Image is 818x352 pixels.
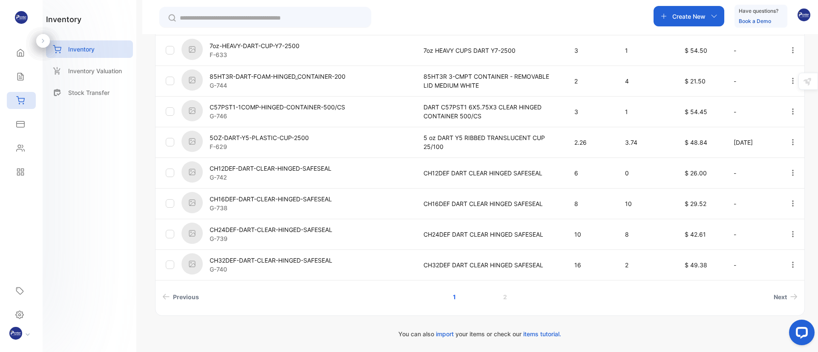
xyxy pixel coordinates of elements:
[574,138,608,147] p: 2.26
[210,164,331,173] p: CH12DEF-DART-CLEAR-HINGED-SAFESEAL
[181,253,203,275] img: item
[210,173,331,182] p: G-742
[523,330,561,338] span: items tutorial.
[625,260,667,269] p: 2
[574,77,608,86] p: 2
[734,138,771,147] p: [DATE]
[159,289,202,305] a: Previous page
[68,66,122,75] p: Inventory Valuation
[734,77,771,86] p: -
[436,330,454,338] span: import
[654,6,724,26] button: Create New
[181,161,203,183] img: item
[210,234,332,243] p: G-739
[181,69,203,91] img: item
[210,203,332,212] p: G-738
[423,133,557,151] p: 5 oz DART Y5 RIBBED TRANSLUCENT CUP 25/100
[770,289,801,305] a: Next page
[423,199,557,208] p: CH16DEF DART CLEAR HINGED SAFESEAL
[423,169,557,177] p: CH12DEF DART CLEAR HINGED SAFESEAL
[574,230,608,239] p: 10
[181,192,203,213] img: item
[672,12,706,21] p: Create New
[685,47,707,54] span: $ 54.50
[181,100,203,121] img: item
[443,289,466,305] a: Page 1 is your current page
[210,81,346,90] p: G-744
[181,131,203,152] img: item
[625,107,667,116] p: 1
[685,77,706,85] span: $ 21.50
[210,265,332,274] p: G-740
[423,103,557,120] p: DART C57PST1 6X5.75X3 CLEAR HINGED CONTAINER 500/CS
[734,199,771,208] p: -
[734,46,771,55] p: -
[798,6,810,26] button: avatar
[574,169,608,177] p: 6
[574,46,608,55] p: 3
[774,292,787,301] span: Next
[685,200,706,207] span: $ 29.52
[210,72,346,81] p: 85HT3R-DART-FOAM-HINGED_CONTAINER-200
[685,108,707,115] span: $ 54.45
[625,199,667,208] p: 10
[734,260,771,269] p: -
[210,50,300,59] p: F-633
[685,261,707,269] span: $ 49.38
[493,289,517,305] a: Page 2
[46,62,133,80] a: Inventory Valuation
[210,133,309,142] p: 5OZ-DART-Y5-PLASTIC-CUP-2500
[625,138,667,147] p: 3.74
[423,72,557,90] p: 85HT3R 3-CMPT CONTAINER - REMOVABLE LID MEDIUM WHITE
[685,139,707,146] span: $ 48.84
[46,84,133,101] a: Stock Transfer
[625,46,667,55] p: 1
[210,195,332,203] p: CH16DEF-DART-CLEAR-HINGED-SAFESEAL
[782,316,818,352] iframe: LiveChat chat widget
[423,260,557,269] p: CH32DEF DART CLEAR HINGED SAFESEAL
[210,225,332,234] p: CH24DEF-DART-CLEAR-HINGED-SAFESEAL
[574,107,608,116] p: 3
[734,169,771,177] p: -
[574,199,608,208] p: 8
[739,18,771,24] a: Book a Demo
[685,231,706,238] span: $ 42.61
[210,142,309,151] p: F-629
[734,107,771,116] p: -
[46,14,81,25] h1: inventory
[173,292,199,301] span: Previous
[210,41,300,50] p: 7oz-HEAVY-DART-CUP-Y7-2500
[210,256,332,265] p: CH32DEF-DART-CLEAR-HINGED-SAFESEAL
[15,11,28,24] img: logo
[423,230,557,239] p: CH24DEF DART CLEAR HINGED SAFESEAL
[625,77,667,86] p: 4
[734,230,771,239] p: -
[155,329,805,338] p: You can also your items or check our
[156,289,804,305] ul: Pagination
[625,230,667,239] p: 8
[181,223,203,244] img: item
[46,40,133,58] a: Inventory
[625,169,667,177] p: 0
[798,9,810,21] img: avatar
[210,112,345,120] p: G-746
[685,169,707,177] span: $ 26.00
[423,46,557,55] p: 7oz HEAVY CUPS DART Y7-2500
[9,327,22,340] img: profile
[68,88,109,97] p: Stock Transfer
[210,103,345,112] p: C57PST1-1COMP-HINGED-CONTAINER-500/CS
[68,45,95,54] p: Inventory
[181,39,203,60] img: item
[739,7,778,15] p: Have questions?
[574,260,608,269] p: 16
